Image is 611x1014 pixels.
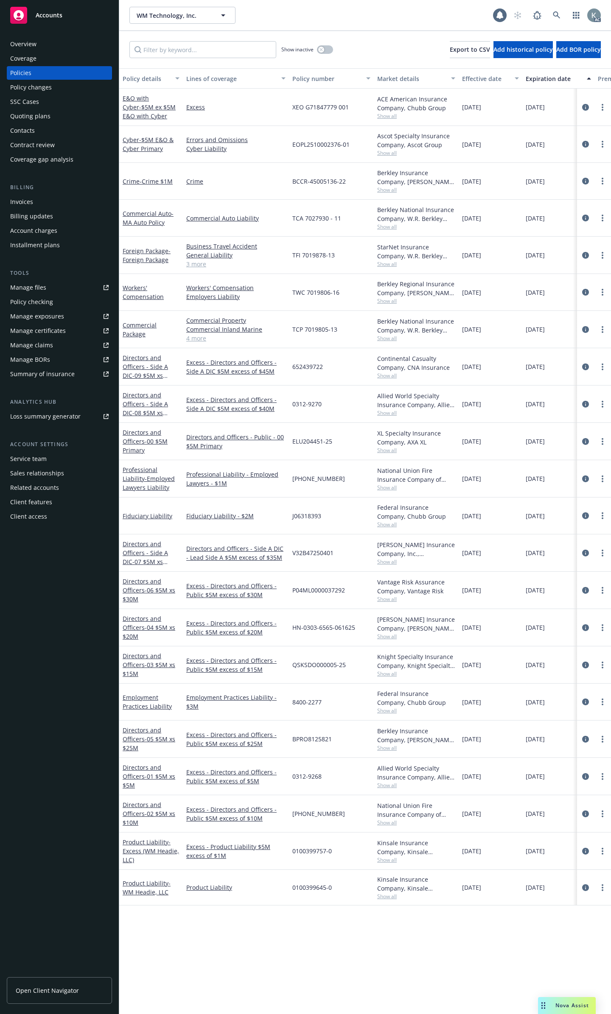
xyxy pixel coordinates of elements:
[292,177,346,186] span: BCCR-45005136-22
[186,656,286,674] a: Excess - Directors and Officers - Public $5M excess of $15M
[186,768,286,785] a: Excess - Directors and Officers - Public $5M excess of $5M
[7,138,112,152] a: Contract review
[597,809,608,819] a: more
[580,660,591,670] a: circleInformation
[580,846,591,856] a: circleInformation
[377,484,455,491] span: Show all
[377,279,455,297] div: Berkley Regional Insurance Company, [PERSON_NAME] Corporation
[123,763,175,789] a: Directors and Officers
[186,395,286,413] a: Excess - Directors and Officers - Side A DIC $5M excess of $40M
[186,511,286,520] a: Fiduciary Liability - $2M
[526,103,545,112] span: [DATE]
[186,730,286,748] a: Excess - Directors and Officers - Public $5M excess of $25M
[580,585,591,595] a: circleInformation
[123,838,179,864] a: Product Liability
[7,466,112,480] a: Sales relationships
[7,295,112,309] a: Policy checking
[580,250,591,260] a: circleInformation
[377,595,455,603] span: Show all
[123,838,179,864] span: - Excess (WM Headie, LLC)
[292,288,339,297] span: TWC 7019806-16
[597,511,608,521] a: more
[7,481,112,494] a: Related accounts
[10,95,39,109] div: SSC Cases
[7,338,112,352] a: Manage claims
[580,809,591,819] a: circleInformation
[292,362,323,371] span: 652439722
[137,11,210,20] span: WM Technology, Inc.
[377,223,455,230] span: Show all
[292,251,335,260] span: TFI 7019878-13
[292,660,346,669] span: QSKSDO000005-25
[123,772,175,789] span: - 01 $5M xs $5M
[7,238,112,252] a: Installment plans
[597,250,608,260] a: more
[10,210,53,223] div: Billing updates
[289,68,374,89] button: Policy number
[10,410,81,423] div: Loss summary generator
[526,399,545,408] span: [DATE]
[597,399,608,409] a: more
[597,548,608,558] a: more
[462,74,510,83] div: Effective date
[580,139,591,149] a: circleInformation
[568,7,585,24] a: Switch app
[281,46,314,53] span: Show inactive
[580,287,591,297] a: circleInformation
[377,689,455,707] div: Federal Insurance Company, Chubb Group
[10,452,47,466] div: Service team
[526,437,545,446] span: [DATE]
[462,177,481,186] span: [DATE]
[377,782,455,789] span: Show all
[580,697,591,707] a: circleInformation
[377,447,455,454] span: Show all
[140,177,173,185] span: - Crime $1M
[526,511,545,520] span: [DATE]
[526,74,582,83] div: Expiration date
[7,153,112,166] a: Coverage gap analysis
[377,205,455,223] div: Berkley National Insurance Company, W.R. Berkley Corporation
[450,45,490,53] span: Export to CSV
[10,481,59,494] div: Related accounts
[186,433,286,450] a: Directors and Officers - Public - 00 $5M Primary
[580,213,591,223] a: circleInformation
[7,224,112,237] a: Account charges
[462,735,481,743] span: [DATE]
[7,510,112,523] a: Client access
[129,7,235,24] button: WM Technology, Inc.
[123,810,175,827] span: - 02 $5M xs $10M
[10,238,60,252] div: Installment plans
[186,292,286,301] a: Employers Liability
[462,772,481,781] span: [DATE]
[597,771,608,782] a: more
[597,324,608,335] a: more
[123,136,174,153] span: - $5M E&O & Cyber Primary
[597,846,608,856] a: more
[10,124,35,137] div: Contacts
[462,511,481,520] span: [DATE]
[7,452,112,466] a: Service team
[556,45,601,53] span: Add BOR policy
[580,771,591,782] a: circleInformation
[10,224,57,237] div: Account charges
[526,548,545,557] span: [DATE]
[123,74,170,83] div: Policy details
[7,398,112,406] div: Analytics hub
[377,409,455,416] span: Show all
[123,428,168,454] a: Directors and Officers
[377,578,455,595] div: Vantage Risk Assurance Company, Vantage Risk
[123,247,171,264] a: Foreign Package
[10,109,50,123] div: Quoting plans
[7,310,112,323] a: Manage exposures
[462,103,481,112] span: [DATE]
[377,354,455,372] div: Continental Casualty Company, CNA Insurance
[123,586,175,603] span: - 06 $5M xs $30M
[538,997,549,1014] div: Drag to move
[462,586,481,595] span: [DATE]
[123,136,174,153] a: Cyber
[597,734,608,744] a: more
[7,124,112,137] a: Contacts
[186,251,286,260] a: General Liability
[377,391,455,409] div: Allied World Specialty Insurance Company, Allied World Assurance Company (AWAC)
